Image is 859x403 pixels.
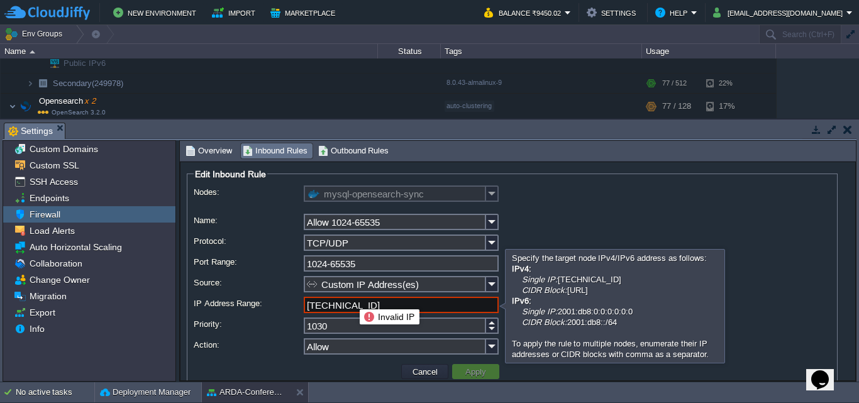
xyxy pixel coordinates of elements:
[643,44,775,58] div: Usage
[27,241,124,253] a: Auto Horizontal Scaling
[27,176,80,187] a: SSH Access
[52,78,125,89] span: Secondary
[42,53,59,73] img: AMDAwAAAACH5BAEAAAAALAAAAAABAAEAAAICRAEAOw==
[379,44,440,58] div: Status
[509,251,721,362] div: Specify the target node IPv4/IPv6 address as follows: To apply the rule to multiple nodes, enumer...
[8,123,53,139] span: Settings
[512,317,718,328] li: 2001:db8::/64
[522,275,558,284] i: Single IP:
[27,209,62,220] a: Firewall
[62,58,108,68] a: Public IPv6
[512,306,718,317] li: 2001:db8:0:0:0:0:0:0
[318,144,389,158] span: Outbound Rules
[100,386,191,399] button: Deployment Manager
[522,317,567,327] i: CIDR Block:
[92,79,123,88] span: (249978)
[806,353,846,390] iframe: chat widget
[38,96,97,106] a: Opensearchx 2OpenSearch 3.2.0
[27,143,100,155] a: Custom Domains
[194,185,302,199] label: Nodes:
[38,96,97,106] span: Opensearch
[27,192,71,204] a: Endpoints
[363,311,416,323] div: Invalid IP
[512,285,718,295] li: [URL]
[4,5,90,21] img: CloudJiffy
[441,44,641,58] div: Tags
[662,74,687,93] div: 77 / 512
[512,264,531,273] b: IPv4:
[17,94,35,119] img: AMDAwAAAACH5BAEAAAAALAAAAAABAAEAAAICRAEAOw==
[522,307,558,316] i: Single IP:
[27,307,57,318] a: Export
[713,5,846,20] button: [EMAIL_ADDRESS][DOMAIN_NAME]
[62,53,108,73] span: Public IPv6
[1,44,377,58] div: Name
[27,274,92,285] a: Change Owner
[38,109,106,116] span: OpenSearch 3.2.0
[446,79,502,86] span: 8.0.43-almalinux-9
[207,386,286,399] button: ARDA-Conference-DB
[27,323,47,334] a: Info
[26,74,34,93] img: AMDAwAAAACH5BAEAAAAALAAAAAABAAEAAAICRAEAOw==
[706,74,747,93] div: 22%
[186,144,232,158] span: Overview
[409,366,441,377] button: Cancel
[34,53,42,73] img: AMDAwAAAACH5BAEAAAAALAAAAAABAAEAAAICRAEAOw==
[16,382,94,402] div: No active tasks
[270,5,339,20] button: Marketplace
[484,5,565,20] button: Balance ₹9450.02
[446,102,492,109] span: auto-clustering
[27,290,69,302] a: Migration
[212,5,259,20] button: Import
[194,214,302,227] label: Name:
[587,5,640,20] button: Settings
[662,94,691,119] div: 77 / 128
[655,5,691,20] button: Help
[194,338,302,351] label: Action:
[512,274,718,285] li: [TECHNICAL_ID]
[34,74,52,93] img: AMDAwAAAACH5BAEAAAAALAAAAAABAAEAAAICRAEAOw==
[194,276,302,289] label: Source:
[194,297,302,310] label: IP Address Range:
[27,258,84,269] a: Collaboration
[27,225,77,236] a: Load Alerts
[194,317,302,331] label: Priority:
[4,25,67,43] button: Env Groups
[194,235,302,248] label: Protocol:
[83,96,96,106] span: x 2
[9,94,16,119] img: AMDAwAAAACH5BAEAAAAALAAAAAABAAEAAAICRAEAOw==
[27,160,81,171] a: Custom SSL
[462,366,490,377] button: Apply
[30,50,35,53] img: AMDAwAAAACH5BAEAAAAALAAAAAABAAEAAAICRAEAOw==
[512,296,531,306] b: IPv6:
[706,94,747,119] div: 17%
[113,5,200,20] button: New Environment
[52,78,125,89] a: Secondary(249978)
[195,169,266,179] span: Edit Inbound Rule
[522,285,567,295] i: CIDR Block:
[243,144,308,158] span: Inbound Rules
[194,255,302,268] label: Port Range:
